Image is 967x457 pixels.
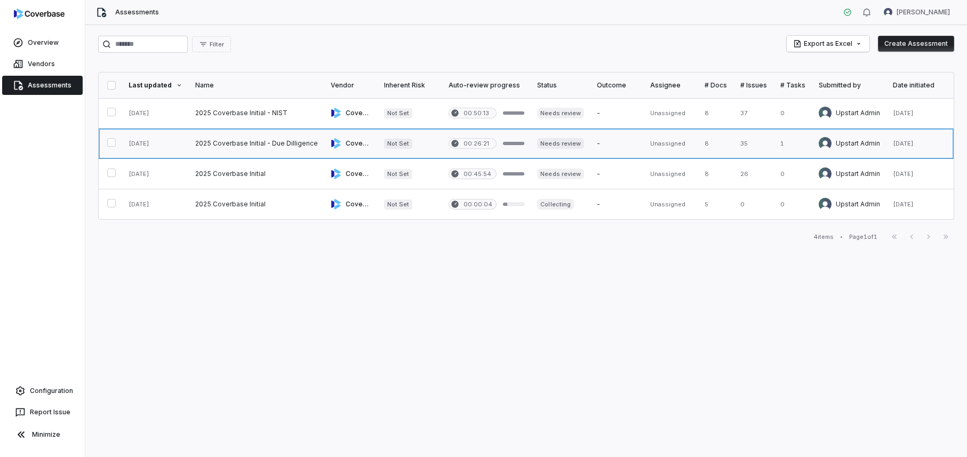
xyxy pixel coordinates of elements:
[819,137,832,150] img: Upstart Admin avatar
[819,107,832,119] img: Upstart Admin avatar
[813,233,834,241] div: 4 items
[537,81,584,90] div: Status
[384,81,436,90] div: Inherent Risk
[590,129,644,159] td: -
[192,36,231,52] button: Filter
[4,403,81,422] button: Report Issue
[28,60,55,68] span: Vendors
[210,41,224,49] span: Filter
[780,81,806,90] div: # Tasks
[819,167,832,180] img: Upstart Admin avatar
[705,81,728,90] div: # Docs
[30,408,70,416] span: Report Issue
[590,159,644,189] td: -
[2,76,83,95] a: Assessments
[849,233,877,241] div: Page 1 of 1
[449,81,524,90] div: Auto-review progress
[590,189,644,220] td: -
[878,36,954,52] button: Create Assessment
[897,8,950,17] span: [PERSON_NAME]
[115,8,159,17] span: Assessments
[28,38,59,47] span: Overview
[787,36,869,52] button: Export as Excel
[590,98,644,129] td: -
[740,81,768,90] div: # Issues
[4,381,81,400] a: Configuration
[195,81,318,90] div: Name
[650,81,692,90] div: Assignee
[819,81,880,90] div: Submitted by
[331,81,371,90] div: Vendor
[30,387,73,395] span: Configuration
[884,8,892,17] img: David Zambrano avatar
[28,81,71,90] span: Assessments
[32,430,60,439] span: Minimize
[840,233,843,240] div: •
[877,4,956,20] button: David Zambrano avatar[PERSON_NAME]
[14,9,65,19] img: logo-D7KZi-bG.svg
[129,81,182,90] div: Last updated
[2,54,83,74] a: Vendors
[4,424,81,445] button: Minimize
[893,81,945,90] div: Date initiated
[819,198,832,211] img: Upstart Admin avatar
[597,81,637,90] div: Outcome
[2,33,83,52] a: Overview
